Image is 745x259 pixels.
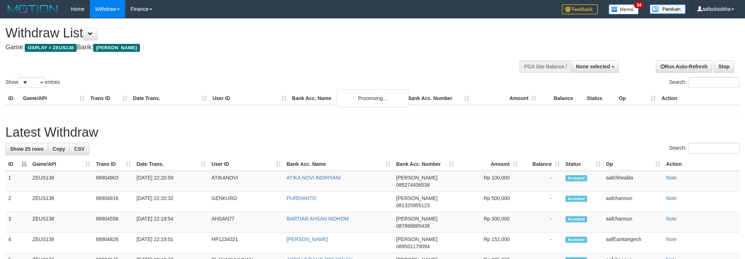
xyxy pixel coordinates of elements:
td: ATIKANOVI [209,171,284,192]
img: Feedback.jpg [562,4,598,14]
select: Showentries [18,77,45,88]
th: Op: activate to sort column ascending [603,158,663,171]
span: Copy 087866885436 to clipboard [396,223,430,229]
span: 34 [634,2,644,8]
input: Search: [689,77,740,88]
td: aafchannun [603,192,663,212]
a: Copy [48,143,70,155]
td: 88904903 [93,171,134,192]
td: 2 [5,192,29,212]
button: None selected [571,60,619,73]
th: ID [5,92,20,105]
td: [DATE] 22:20:59 [134,171,209,192]
a: Run Auto-Refresh [656,60,712,73]
a: Note [666,175,677,181]
span: [PERSON_NAME] [396,236,437,242]
span: Copy [53,146,65,152]
span: Copy 081325955123 to clipboard [396,203,430,208]
th: Bank Acc. Number [405,92,472,105]
td: 88904826 [93,233,134,253]
td: 88904556 [93,212,134,233]
label: Search: [669,143,740,154]
a: Note [666,195,677,201]
span: CSV [74,146,85,152]
td: Rp 300,000 [457,212,521,233]
td: - [521,192,563,212]
td: 88904916 [93,192,134,212]
td: - [521,171,563,192]
th: Game/API: activate to sort column ascending [29,158,93,171]
a: ATIKA NOVI INDRIYANI [287,175,341,181]
td: 3 [5,212,29,233]
span: Show 25 rows [10,146,44,152]
h1: Withdraw List [5,26,490,40]
td: Rp 152,000 [457,233,521,253]
th: Status: activate to sort column ascending [563,158,603,171]
th: User ID [210,92,289,105]
a: Show 25 rows [5,143,48,155]
div: PGA Site Balance / [519,60,571,73]
th: Status [584,92,616,105]
span: Copy 089501179094 to clipboard [396,244,430,249]
td: ZEUS138 [29,171,93,192]
th: User ID: activate to sort column ascending [209,158,284,171]
th: Trans ID: activate to sort column ascending [93,158,134,171]
th: Amount: activate to sort column ascending [457,158,521,171]
th: Date Trans.: activate to sort column ascending [134,158,209,171]
span: Copy 085274436538 to clipboard [396,182,430,188]
td: 1 [5,171,29,192]
th: Op [616,92,659,105]
td: [DATE] 22:19:54 [134,212,209,233]
td: - [521,212,563,233]
td: Rp 500,000 [457,192,521,212]
a: [PERSON_NAME] [287,236,328,242]
img: Button%20Memo.svg [609,4,639,14]
label: Show entries [5,77,60,88]
th: Bank Acc. Number: activate to sort column ascending [393,158,457,171]
span: [PERSON_NAME] [396,195,437,201]
a: BARTIAR AHSAN NIDHOM [287,216,349,222]
a: Note [666,236,677,242]
th: Date Trans. [130,92,210,105]
td: 4 [5,233,29,253]
label: Search: [669,77,740,88]
td: GENKURO [209,192,284,212]
th: Action [659,92,740,105]
td: ZEUS138 [29,233,93,253]
th: Action [663,158,740,171]
td: aafEamtangech [603,233,663,253]
img: panduan.png [650,4,686,14]
td: [DATE] 22:20:32 [134,192,209,212]
a: Stop [714,60,734,73]
img: MOTION_logo.png [5,4,60,14]
span: Accepted [565,216,587,222]
th: Balance [539,92,584,105]
th: Balance: activate to sort column ascending [521,158,563,171]
input: Search: [689,143,740,154]
h4: Game: Bank: [5,44,490,51]
th: Bank Acc. Name [289,92,405,105]
td: - [521,233,563,253]
span: Accepted [565,175,587,181]
span: [PERSON_NAME] [93,44,140,52]
span: OXPLAY > ZEUS138 [25,44,77,52]
a: CSV [69,143,89,155]
th: Amount [472,92,539,105]
span: [PERSON_NAME] [396,216,437,222]
th: Game/API [20,92,87,105]
td: HP1234321 [209,233,284,253]
a: PURDIANTO [287,195,316,201]
th: Bank Acc. Name: activate to sort column ascending [284,158,393,171]
td: aafchannun [603,212,663,233]
h1: Latest Withdraw [5,125,740,140]
a: Note [666,216,677,222]
td: ZEUS138 [29,192,93,212]
td: aafchhealita [603,171,663,192]
td: AHSAN77 [209,212,284,233]
span: None selected [576,64,610,69]
td: [DATE] 22:19:51 [134,233,209,253]
span: Accepted [565,237,587,243]
div: Processing... [337,89,409,107]
th: ID: activate to sort column descending [5,158,29,171]
td: ZEUS138 [29,212,93,233]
